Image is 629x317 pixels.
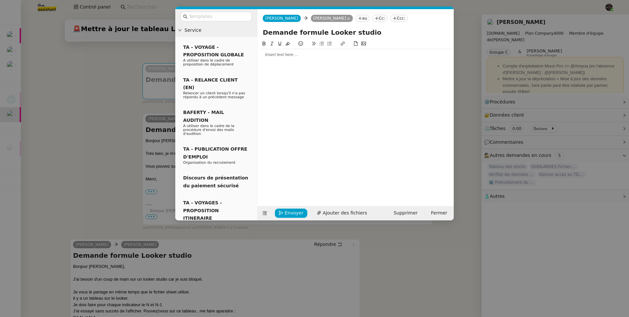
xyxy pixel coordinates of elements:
[183,200,222,221] span: TA - VOYAGES - PROPOSITION ITINERAIRE
[313,209,371,218] button: Ajouter des fichiers
[183,146,247,159] span: TA - PUBLICATION OFFRE D'EMPLOI
[393,209,417,217] span: Supprimer
[183,77,238,90] span: TA - RELANCE CLIENT (EN)
[183,91,245,99] span: Relancer un client lorsqu'il n'a pas répondu à un précédent message
[390,209,421,218] button: Supprimer
[372,15,388,22] nz-tag: Cc:
[431,209,447,217] span: Fermer
[323,209,367,217] span: Ajouter des fichiers
[355,15,370,22] nz-tag: au
[275,209,307,218] button: Envoyer
[265,16,298,21] span: [PERSON_NAME]
[390,15,408,22] nz-tag: Ccc:
[427,209,451,218] button: Fermer
[285,209,303,217] span: Envoyer
[183,175,248,188] span: Discours de présentation du paiement sécurisé
[184,27,255,34] span: Service
[263,28,448,37] input: Subject
[311,15,353,22] nz-tag: [PERSON_NAME]
[189,13,248,20] input: Templates
[183,45,244,57] span: TA - VOYAGE - PROPOSITION GLOBALE
[175,24,257,37] div: Service
[183,124,235,136] span: A utiliser dans le cadre de la procédure d'envoi des mails d'audition
[183,110,224,122] span: BAFERTY - MAIL AUDITION
[183,58,234,66] span: A utiliser dans le cadre de proposition de déplacement
[183,160,236,165] span: Organisation du recrutement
